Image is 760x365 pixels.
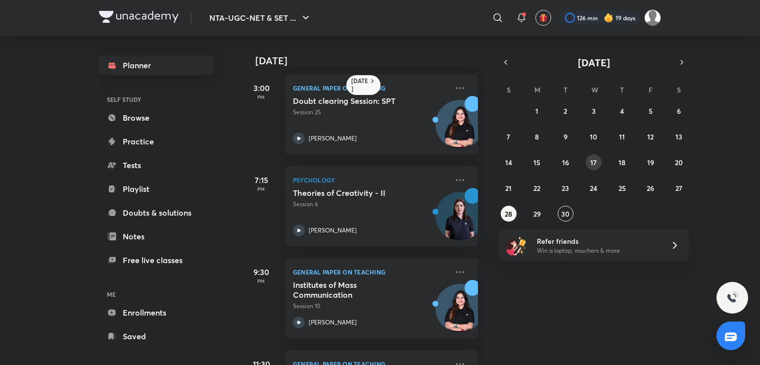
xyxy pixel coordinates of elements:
[561,209,570,219] abbr: September 30, 2025
[647,132,654,141] abbr: September 12, 2025
[293,174,448,186] p: Psychology
[529,103,545,119] button: September 1, 2025
[241,94,281,100] p: PM
[675,183,682,193] abbr: September 27, 2025
[293,200,448,209] p: Session 6
[501,180,517,196] button: September 21, 2025
[675,158,683,167] abbr: September 20, 2025
[558,103,573,119] button: September 2, 2025
[501,206,517,222] button: September 28, 2025
[293,302,448,311] p: Session 10
[643,180,659,196] button: September 26, 2025
[562,158,569,167] abbr: September 16, 2025
[590,132,597,141] abbr: September 10, 2025
[99,108,214,128] a: Browse
[99,55,214,75] a: Planner
[614,154,630,170] button: September 18, 2025
[647,158,654,167] abbr: September 19, 2025
[99,203,214,223] a: Doubts & solutions
[293,96,416,106] h5: Doubt clearing Session: SPT
[99,179,214,199] a: Playlist
[726,292,738,304] img: ttu
[351,77,369,93] h6: [DATE]
[309,318,357,327] p: [PERSON_NAME]
[507,235,526,255] img: referral
[537,246,659,255] p: Win a laptop, vouchers & more
[614,180,630,196] button: September 25, 2025
[436,289,483,337] img: Avatar
[507,85,511,94] abbr: Sunday
[564,106,567,116] abbr: September 2, 2025
[671,154,687,170] button: September 20, 2025
[99,286,214,303] h6: ME
[535,132,539,141] abbr: September 8, 2025
[578,56,610,69] span: [DATE]
[671,129,687,144] button: September 13, 2025
[647,183,654,193] abbr: September 26, 2025
[618,183,626,193] abbr: September 25, 2025
[677,106,681,116] abbr: September 6, 2025
[643,154,659,170] button: September 19, 2025
[534,85,540,94] abbr: Monday
[620,85,624,94] abbr: Thursday
[529,129,545,144] button: September 8, 2025
[293,266,448,278] p: General Paper on Teaching
[501,129,517,144] button: September 7, 2025
[293,280,416,300] h5: Institutes of Mass Communication
[241,186,281,192] p: PM
[671,103,687,119] button: September 6, 2025
[529,180,545,196] button: September 22, 2025
[586,103,602,119] button: September 3, 2025
[99,91,214,108] h6: SELF STUDY
[99,303,214,322] a: Enrollments
[677,85,681,94] abbr: Saturday
[99,250,214,270] a: Free live classes
[99,11,179,23] img: Company Logo
[558,206,573,222] button: September 30, 2025
[675,132,682,141] abbr: September 13, 2025
[309,226,357,235] p: [PERSON_NAME]
[241,278,281,284] p: PM
[241,174,281,186] h5: 7:15
[614,129,630,144] button: September 11, 2025
[644,9,661,26] img: Atia khan
[535,10,551,26] button: avatar
[590,183,597,193] abbr: September 24, 2025
[293,108,448,117] p: Session 25
[558,129,573,144] button: September 9, 2025
[619,132,625,141] abbr: September 11, 2025
[529,206,545,222] button: September 29, 2025
[618,158,625,167] abbr: September 18, 2025
[537,236,659,246] h6: Refer friends
[558,180,573,196] button: September 23, 2025
[436,197,483,245] img: Avatar
[586,129,602,144] button: September 10, 2025
[99,227,214,246] a: Notes
[99,11,179,25] a: Company Logo
[99,326,214,346] a: Saved
[241,266,281,278] h5: 9:30
[507,132,510,141] abbr: September 7, 2025
[505,183,512,193] abbr: September 21, 2025
[591,85,598,94] abbr: Wednesday
[564,85,568,94] abbr: Tuesday
[505,158,512,167] abbr: September 14, 2025
[501,154,517,170] button: September 14, 2025
[539,13,548,22] img: avatar
[649,85,653,94] abbr: Friday
[586,180,602,196] button: September 24, 2025
[614,103,630,119] button: September 4, 2025
[99,132,214,151] a: Practice
[293,82,448,94] p: General Paper on Teaching
[535,106,538,116] abbr: September 1, 2025
[592,106,596,116] abbr: September 3, 2025
[533,183,540,193] abbr: September 22, 2025
[649,106,653,116] abbr: September 5, 2025
[643,103,659,119] button: September 5, 2025
[529,154,545,170] button: September 15, 2025
[533,158,540,167] abbr: September 15, 2025
[558,154,573,170] button: September 16, 2025
[671,180,687,196] button: September 27, 2025
[505,209,512,219] abbr: September 28, 2025
[513,55,675,69] button: [DATE]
